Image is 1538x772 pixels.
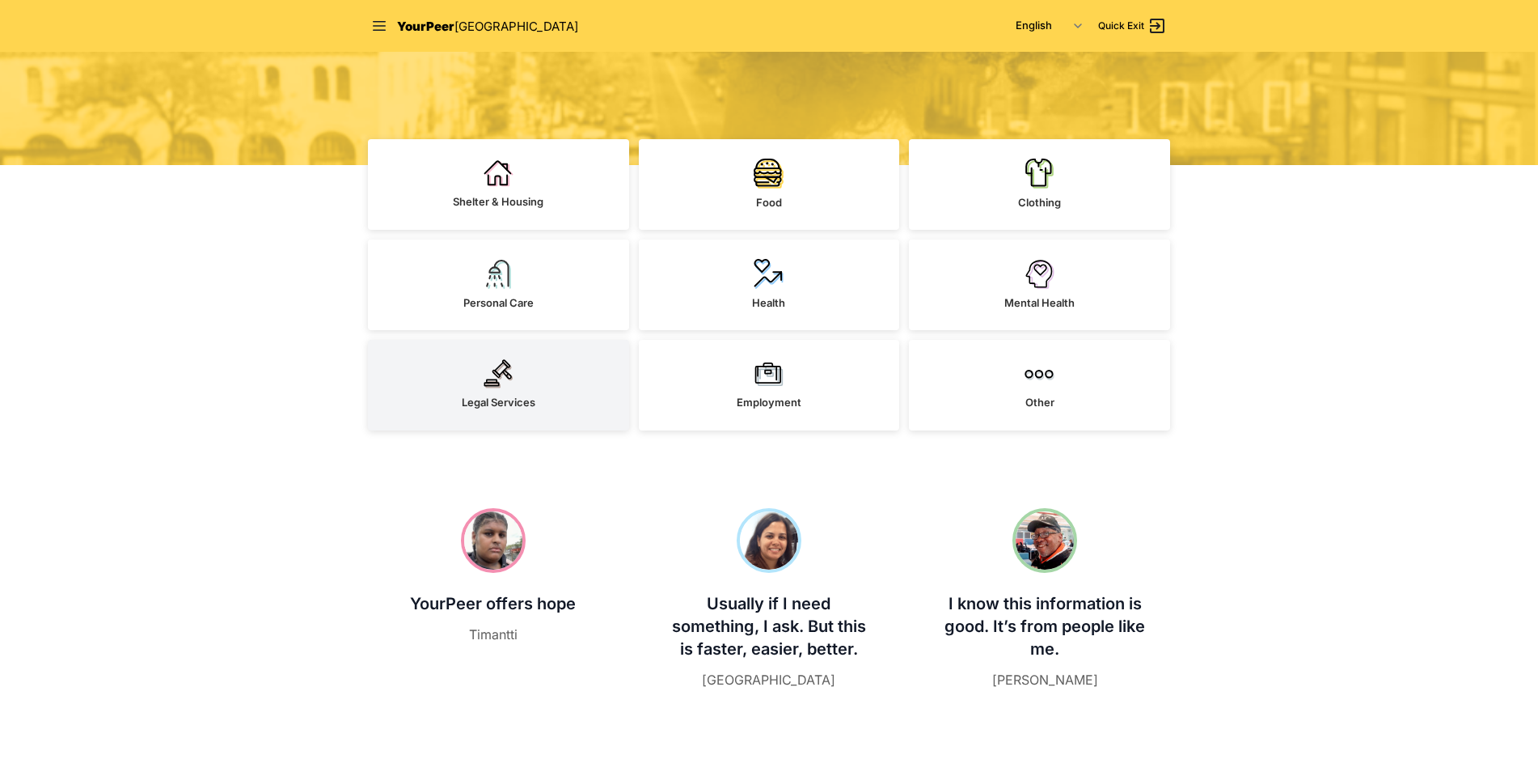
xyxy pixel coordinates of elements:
a: Other [909,340,1170,431]
span: [GEOGRAPHIC_DATA] [454,19,578,34]
a: Mental Health [909,240,1170,330]
span: Employment [737,396,801,409]
a: Food [639,139,900,230]
span: YourPeer [397,19,454,34]
a: YourPeer[GEOGRAPHIC_DATA] [397,16,578,36]
span: Health [752,296,785,309]
span: Legal Services [462,396,535,409]
a: Quick Exit [1098,16,1167,36]
a: Personal Care [368,240,629,330]
figcaption: Timantti [391,625,595,644]
a: Legal Services [368,340,629,431]
span: I know this information is good. It’s from people like me. [944,594,1145,659]
a: Clothing [909,139,1170,230]
span: Other [1025,396,1054,409]
span: Mental Health [1004,296,1075,309]
span: Clothing [1018,196,1061,209]
span: YourPeer offers hope [410,594,576,613]
span: Food [756,196,782,209]
figcaption: [PERSON_NAME] [943,670,1147,689]
span: Quick Exit [1098,19,1144,32]
span: Usually if I need something, I ask. But this is faster, easier, better. [672,594,866,659]
figcaption: [GEOGRAPHIC_DATA] [666,670,871,689]
span: Personal Care [463,296,534,309]
a: Health [639,240,900,330]
a: Shelter & Housing [368,139,629,230]
span: Shelter & Housing [453,195,543,208]
a: Employment [639,340,900,431]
